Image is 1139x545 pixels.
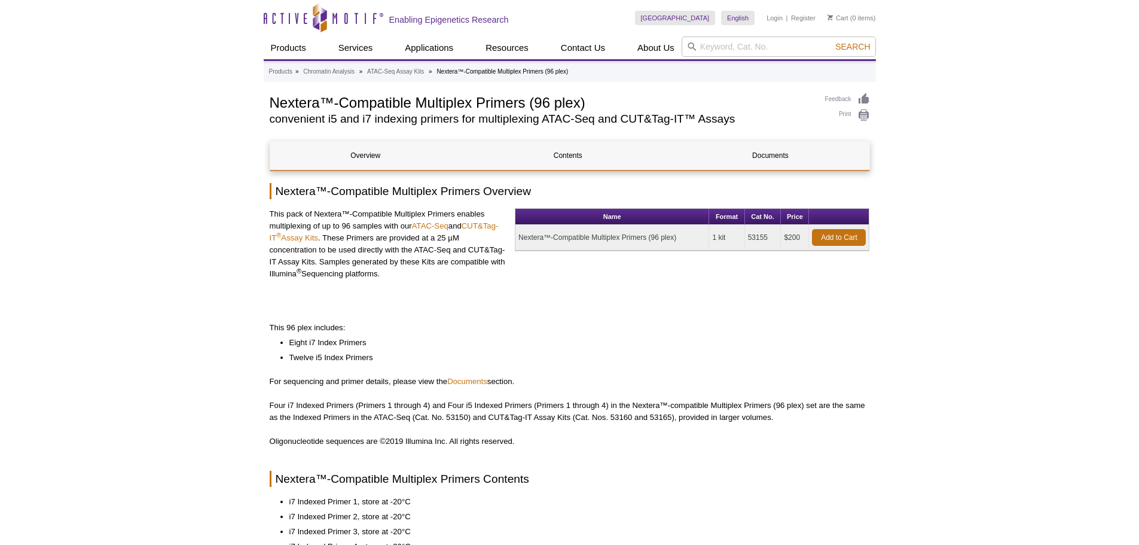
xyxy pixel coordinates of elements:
[297,267,301,275] sup: ®
[398,36,460,59] a: Applications
[745,209,781,225] th: Cat No.
[827,14,833,20] img: Your Cart
[270,93,813,111] h1: Nextera™-Compatible Multiplex Primers (96 plex)
[270,471,870,487] h2: Nextera™-Compatible Multiplex Primers Contents
[721,11,755,25] a: English
[554,36,612,59] a: Contact Us
[827,11,876,25] li: (0 items)
[295,68,299,75] li: »
[515,225,709,251] td: Nextera™-Compatible Multiplex Primers (96 plex)
[827,14,848,22] a: Cart
[767,14,783,22] a: Login
[630,36,682,59] a: About Us
[270,376,870,388] p: For sequencing and primer details, please view the section.
[515,209,709,225] th: Name
[709,225,744,251] td: 1 kit
[447,377,487,386] a: Documents
[303,66,355,77] a: Chromatin Analysis
[478,36,536,59] a: Resources
[825,109,870,122] a: Print
[359,68,363,75] li: »
[289,511,858,523] li: i7 Indexed Primer 2, store at -20°C
[289,526,858,538] li: i7 Indexed Primer 3, store at -20°C
[812,229,866,246] a: Add to Cart
[270,114,813,124] h2: convenient i5 and i7 indexing primers for multiplexing ATAC-Seq and CUT&Tag-IT™ Assays
[270,183,870,199] h2: Nextera™-Compatible Multiplex Primers Overview
[709,209,744,225] th: Format
[367,66,424,77] a: ATAC-Seq Assay Kits
[269,66,292,77] a: Products
[675,141,866,170] a: Documents
[331,36,380,59] a: Services
[781,209,809,225] th: Price
[682,36,876,57] input: Keyword, Cat. No.
[264,36,313,59] a: Products
[289,496,858,508] li: i7 Indexed Primer 1, store at -20°C
[472,141,663,170] a: Contents
[270,208,506,280] p: This pack of Nextera™-Compatible Multiplex Primers enables multiplexing of up to 96 samples with ...
[835,42,870,51] span: Search
[270,400,870,424] p: Four i7 Indexed Primers (Primers 1 through 4) and Four i5 Indexed Primers (Primers 1 through 4) i...
[289,352,858,364] li: Twelve i5 Index Primers
[635,11,716,25] a: [GEOGRAPHIC_DATA]
[270,436,870,447] p: Oligonucleotide sequences are ©2019 Illumina Inc. All rights reserved.
[436,68,568,75] li: Nextera™-Compatible Multiplex Primers (96 plex)
[791,14,816,22] a: Register
[832,41,874,52] button: Search
[825,93,870,106] a: Feedback
[429,68,432,75] li: »
[276,232,281,239] sup: ®
[781,225,809,251] td: $200
[412,221,448,230] a: ATAC-Seq
[745,225,781,251] td: 53155
[389,14,509,25] h2: Enabling Epigenetics Research
[270,141,461,170] a: Overview
[786,11,788,25] li: |
[270,322,870,334] p: This 96 plex includes:
[289,337,858,349] li: Eight i7 Index Primers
